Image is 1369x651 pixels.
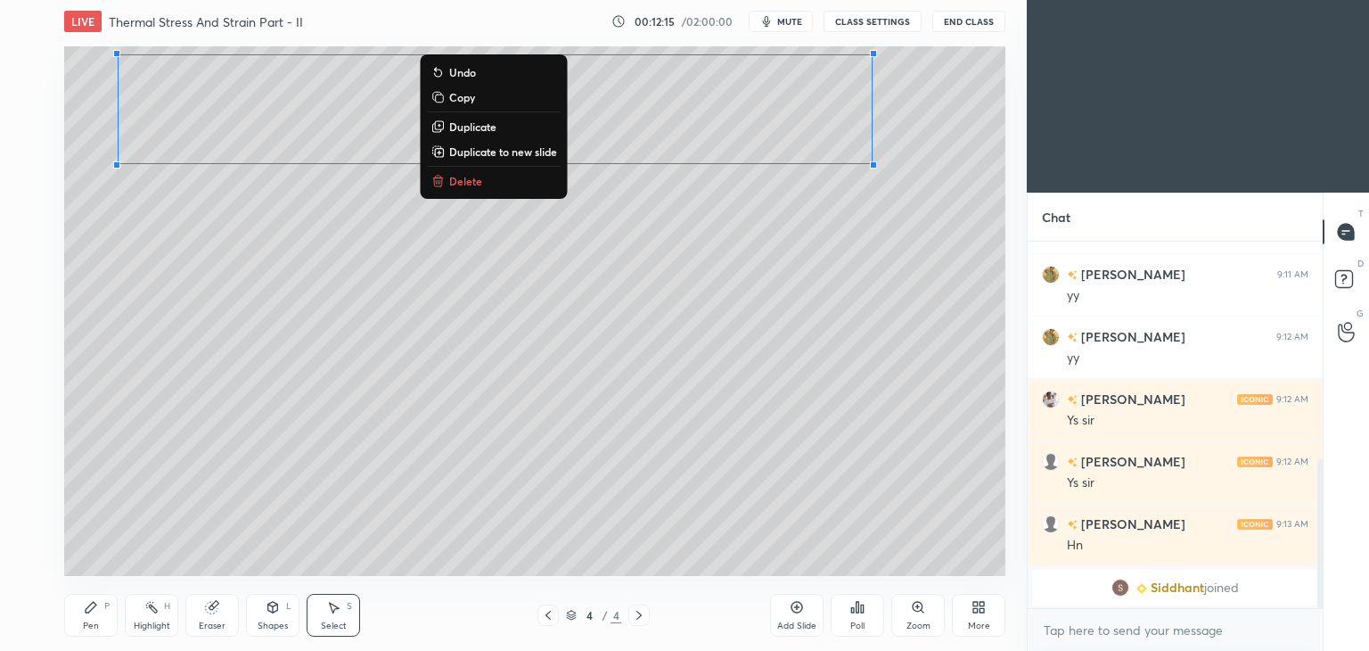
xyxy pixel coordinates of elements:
img: no-rating-badge.077c3623.svg [1067,333,1078,342]
button: Delete [428,170,561,192]
div: L [286,602,291,611]
div: Zoom [906,622,930,630]
p: Delete [449,174,482,188]
span: mute [777,15,802,28]
div: 9:11 AM [1277,269,1308,280]
p: D [1357,257,1364,270]
div: More [968,622,990,630]
img: no-rating-badge.077c3623.svg [1067,270,1078,280]
p: G [1357,307,1364,320]
img: default.png [1042,453,1060,471]
p: Duplicate to new slide [449,144,557,159]
img: iconic-light.a09c19a4.png [1237,457,1273,467]
span: Siddhant [1151,581,1204,595]
p: Copy [449,90,475,104]
div: Ys sir [1067,412,1308,430]
img: 536b96a0ae7d46beb9c942d9ff77c6f8.jpg [1042,328,1060,346]
p: Undo [449,65,476,79]
img: 3 [1042,391,1060,408]
div: Eraser [199,622,225,630]
div: / [602,610,607,621]
img: iconic-light.a09c19a4.png [1237,519,1273,530]
div: Poll [850,622,865,630]
div: grid [1028,242,1323,609]
div: 9:12 AM [1276,394,1308,405]
h6: [PERSON_NAME] [1078,265,1185,284]
h4: Thermal Stress And Strain Part - II [109,13,303,30]
h6: [PERSON_NAME] [1078,390,1185,408]
div: 4 [580,610,598,621]
img: Learner_Badge_beginner_1_8b307cf2a0.svg [1136,583,1147,594]
img: 536b96a0ae7d46beb9c942d9ff77c6f8.jpg [1042,266,1060,284]
div: 4 [611,607,621,623]
button: mute [749,11,813,32]
h6: [PERSON_NAME] [1078,327,1185,346]
button: CLASS SETTINGS [824,11,922,32]
div: 9:12 AM [1276,332,1308,342]
div: Ys sir [1067,474,1308,492]
button: End Class [932,11,1005,32]
div: yy [1067,287,1308,305]
button: Copy [428,87,561,108]
button: Duplicate [428,116,561,137]
div: 9:12 AM [1276,457,1308,467]
div: S [347,602,352,611]
p: T [1358,207,1364,220]
img: 49c634d1e72146319426e422b6905e1a.100818460_3 [1111,579,1129,597]
div: Pen [83,622,99,630]
div: LIVE [64,11,102,32]
h6: [PERSON_NAME] [1078,515,1185,533]
div: Add Slide [777,622,816,630]
img: no-rating-badge.077c3623.svg [1067,395,1078,405]
button: Undo [428,62,561,83]
div: Shapes [258,622,288,630]
div: Select [321,622,347,630]
img: no-rating-badge.077c3623.svg [1067,457,1078,467]
img: default.png [1042,515,1060,533]
div: H [164,602,170,611]
div: P [104,602,110,611]
div: yy [1067,350,1308,367]
img: iconic-light.a09c19a4.png [1237,394,1273,405]
p: Chat [1028,194,1085,241]
p: Duplicate [449,119,496,134]
div: 9:13 AM [1276,519,1308,530]
div: Highlight [134,622,170,630]
div: Hn [1067,537,1308,555]
h6: [PERSON_NAME] [1078,452,1185,471]
span: joined [1204,581,1239,595]
button: Duplicate to new slide [428,141,561,162]
img: no-rating-badge.077c3623.svg [1067,520,1078,530]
